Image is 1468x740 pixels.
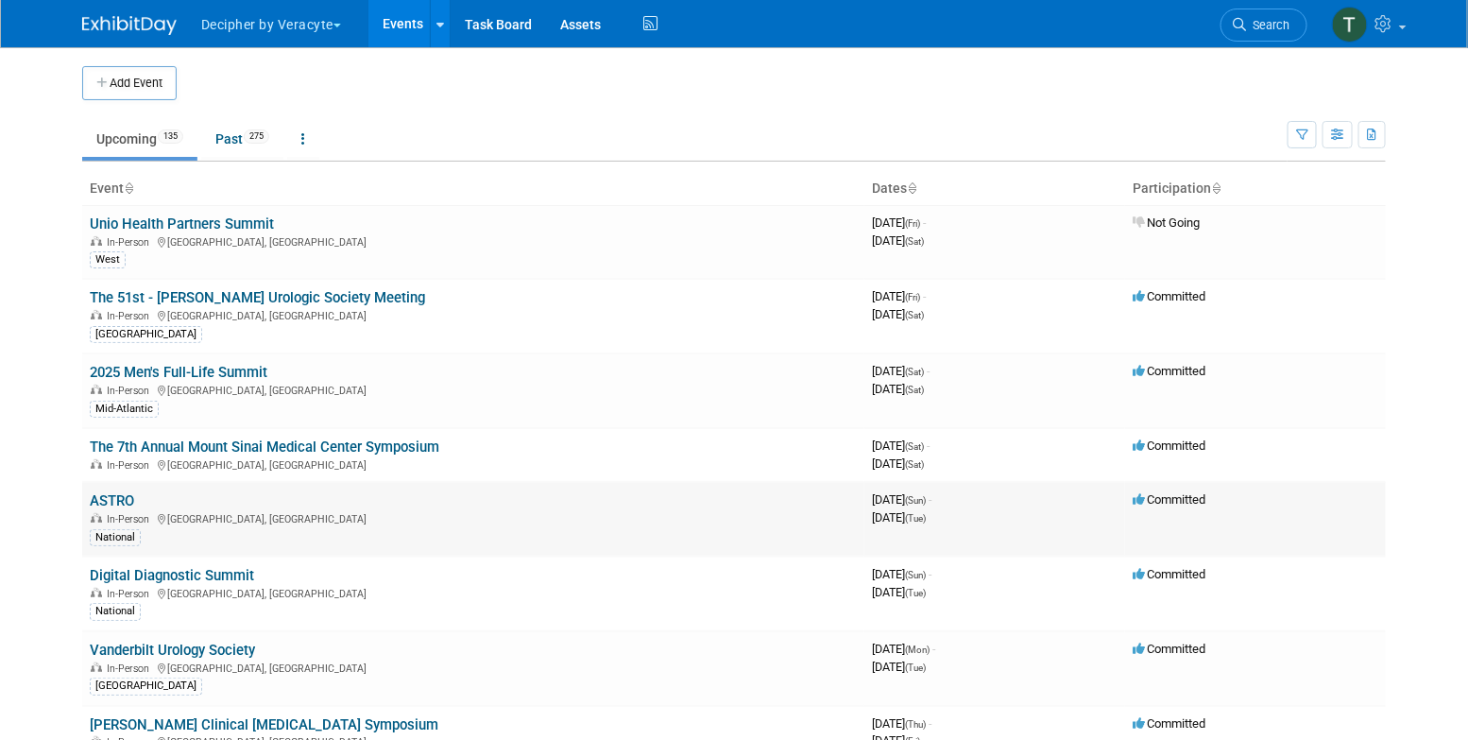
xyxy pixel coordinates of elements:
img: In-Person Event [91,588,102,597]
div: [GEOGRAPHIC_DATA], [GEOGRAPHIC_DATA] [90,456,857,472]
span: Search [1246,18,1289,32]
span: (Sat) [905,441,924,452]
div: [GEOGRAPHIC_DATA], [GEOGRAPHIC_DATA] [90,382,857,397]
span: (Fri) [905,218,920,229]
span: [DATE] [872,642,935,656]
span: [DATE] [872,456,924,471]
span: Not Going [1133,215,1200,230]
img: ExhibitDay [82,16,177,35]
a: ASTRO [90,492,134,509]
th: Participation [1125,173,1386,205]
span: [DATE] [872,660,926,674]
span: - [929,716,931,731]
span: - [932,642,935,656]
img: Tony Alvarado [1332,7,1368,43]
span: Committed [1133,439,1205,453]
span: (Tue) [905,588,926,598]
a: Vanderbilt Urology Society [90,642,255,659]
img: In-Person Event [91,459,102,469]
span: [DATE] [872,307,924,321]
span: - [923,289,926,303]
span: [DATE] [872,492,931,507]
span: (Fri) [905,292,920,302]
span: In-Person [107,310,155,322]
span: [DATE] [872,510,926,525]
a: Sort by Event Name [124,181,133,196]
span: [DATE] [872,215,926,230]
span: (Tue) [905,663,926,673]
a: [PERSON_NAME] Clinical [MEDICAL_DATA] Symposium [90,716,438,733]
img: In-Person Event [91,513,102,523]
span: (Sat) [905,385,924,395]
div: West [90,251,126,268]
span: [DATE] [872,567,931,581]
span: (Sun) [905,570,926,580]
span: In-Person [107,513,155,525]
span: Committed [1133,642,1205,656]
span: [DATE] [872,439,930,453]
span: - [929,567,931,581]
span: (Sat) [905,367,924,377]
span: In-Person [107,236,155,249]
span: [DATE] [872,364,930,378]
span: (Thu) [905,719,926,730]
span: [DATE] [872,233,924,248]
span: - [929,492,931,507]
a: The 7th Annual Mount Sinai Medical Center Symposium [90,439,439,456]
img: In-Person Event [91,310,102,319]
span: In-Person [107,663,155,675]
span: (Tue) [905,513,926,524]
a: The 51st - [PERSON_NAME] Urologic Society Meeting [90,289,425,306]
div: National [90,529,141,546]
div: [GEOGRAPHIC_DATA] [90,678,202,695]
span: (Sat) [905,236,924,247]
div: Mid-Atlantic [90,401,159,418]
div: [GEOGRAPHIC_DATA], [GEOGRAPHIC_DATA] [90,585,857,600]
span: (Sat) [905,459,924,470]
span: Committed [1133,289,1205,303]
span: In-Person [107,588,155,600]
div: [GEOGRAPHIC_DATA] [90,326,202,343]
button: Add Event [82,66,177,100]
span: Committed [1133,364,1205,378]
span: - [923,215,926,230]
a: Upcoming135 [82,121,197,157]
div: [GEOGRAPHIC_DATA], [GEOGRAPHIC_DATA] [90,510,857,525]
a: Past275 [201,121,283,157]
span: - [927,439,930,453]
a: 2025 Men's Full-Life Summit [90,364,267,381]
div: [GEOGRAPHIC_DATA], [GEOGRAPHIC_DATA] [90,660,857,675]
span: [DATE] [872,716,931,731]
span: (Sun) [905,495,926,506]
th: Dates [864,173,1125,205]
span: Committed [1133,716,1205,731]
span: [DATE] [872,585,926,599]
span: Committed [1133,567,1205,581]
a: Sort by Participation Type [1211,181,1220,196]
span: - [927,364,930,378]
span: In-Person [107,459,155,472]
a: Sort by Start Date [907,181,916,196]
span: 135 [158,129,183,144]
div: [GEOGRAPHIC_DATA], [GEOGRAPHIC_DATA] [90,233,857,249]
span: [DATE] [872,289,926,303]
a: Digital Diagnostic Summit [90,567,254,584]
img: In-Person Event [91,663,102,672]
a: Search [1220,9,1307,42]
span: Committed [1133,492,1205,507]
span: [DATE] [872,382,924,396]
img: In-Person Event [91,385,102,394]
img: In-Person Event [91,236,102,246]
span: (Sat) [905,310,924,320]
a: Unio Health Partners Summit [90,215,274,232]
div: [GEOGRAPHIC_DATA], [GEOGRAPHIC_DATA] [90,307,857,322]
span: 275 [244,129,269,144]
span: (Mon) [905,645,930,655]
span: In-Person [107,385,155,397]
th: Event [82,173,864,205]
div: National [90,603,141,620]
